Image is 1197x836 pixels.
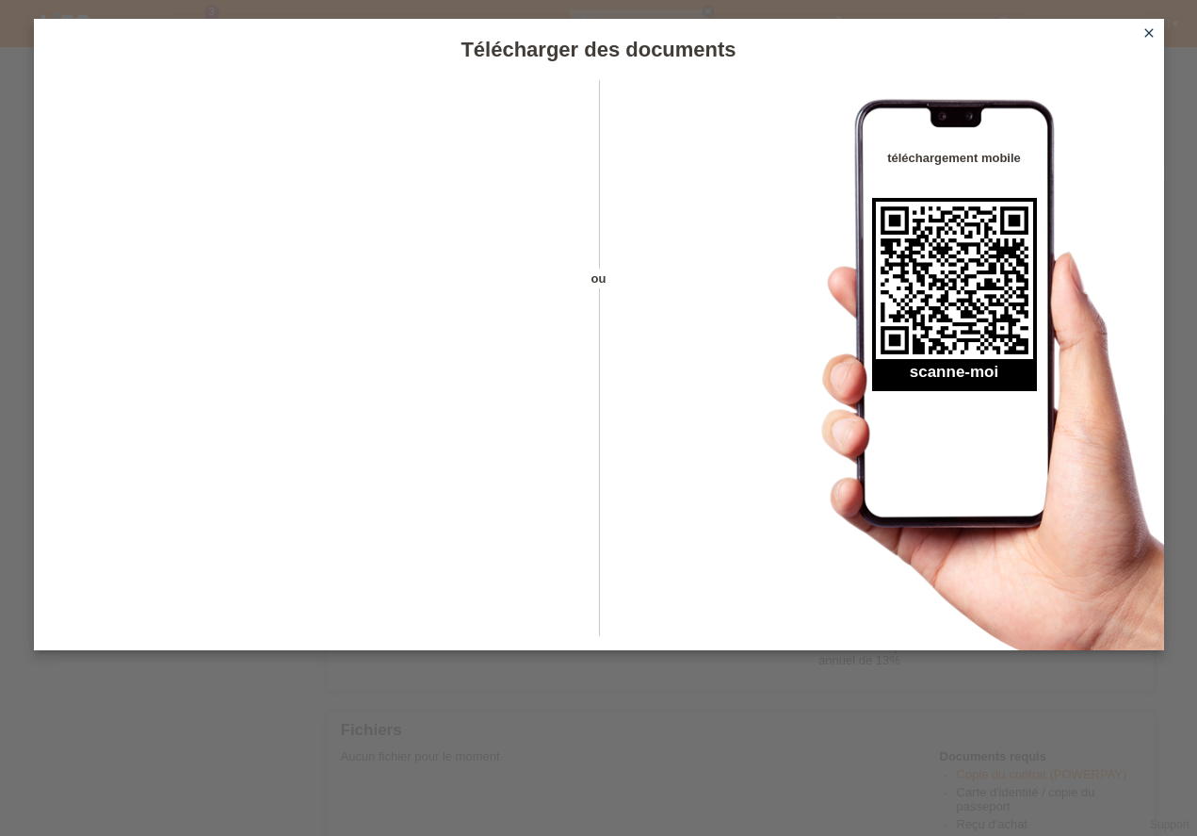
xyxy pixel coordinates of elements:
iframe: Upload [62,127,566,598]
a: close [1137,24,1161,45]
h4: téléchargement mobile [872,151,1037,165]
h2: scanne-moi [872,363,1037,391]
h1: Télécharger des documents [34,38,1164,61]
i: close [1141,25,1157,41]
span: ou [566,269,632,288]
